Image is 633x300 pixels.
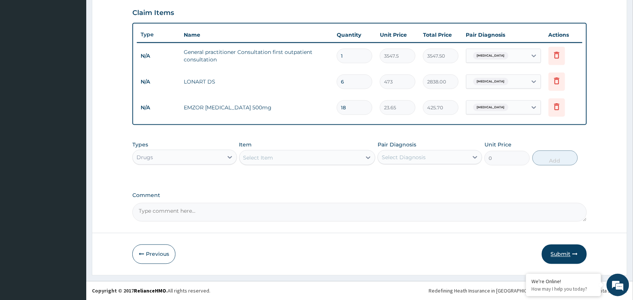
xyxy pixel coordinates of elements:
[376,27,419,42] th: Unit Price
[137,28,180,42] th: Type
[333,27,376,42] th: Quantity
[239,141,252,148] label: Item
[132,142,148,148] label: Types
[137,101,180,115] td: N/A
[473,104,508,111] span: [MEDICAL_DATA]
[137,75,180,89] td: N/A
[137,49,180,63] td: N/A
[462,27,545,42] th: Pair Diagnosis
[39,42,126,52] div: Chat with us now
[542,245,587,264] button: Submit
[132,9,174,17] h3: Claim Items
[132,193,587,199] label: Comment
[123,4,141,22] div: Minimize live chat window
[4,204,143,231] textarea: Type your message and hit 'Enter'
[473,78,508,85] span: [MEDICAL_DATA]
[43,94,103,170] span: We're online!
[473,52,508,60] span: [MEDICAL_DATA]
[243,154,273,161] div: Select Item
[382,154,426,161] div: Select Diagnosis
[136,154,153,161] div: Drugs
[14,37,30,56] img: d_794563401_company_1708531726252_794563401
[180,27,333,42] th: Name
[532,286,595,292] p: How may I help you today?
[429,287,627,295] div: Redefining Heath Insurance in [GEOGRAPHIC_DATA] using Telemedicine and Data Science!
[180,45,333,67] td: General practitioner Consultation first outpatient consultation
[92,288,168,294] strong: Copyright © 2017 .
[378,141,416,148] label: Pair Diagnosis
[532,278,595,285] div: We're Online!
[484,141,511,148] label: Unit Price
[545,27,582,42] th: Actions
[134,288,166,294] a: RelianceHMO
[532,151,578,166] button: Add
[419,27,462,42] th: Total Price
[180,74,333,89] td: LONART DS
[132,245,175,264] button: Previous
[180,100,333,115] td: EMZOR [MEDICAL_DATA] 500mg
